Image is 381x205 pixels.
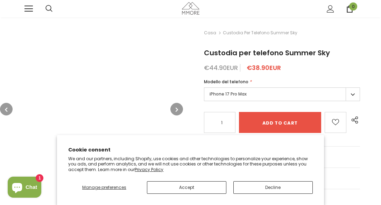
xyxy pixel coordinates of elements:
[247,63,281,72] span: €38.90EUR
[223,29,297,37] span: Custodia per telefono Summer Sky
[204,29,216,37] a: Casa
[204,79,248,85] span: Modello del telefono
[204,48,330,58] span: Custodia per telefono Summer Sky
[204,63,238,72] span: €44.90EUR
[82,184,126,190] span: Manage preferences
[147,181,226,194] button: Accept
[68,156,312,172] p: We and our partners, including Shopify, use cookies and other technologies to personalize your ex...
[6,177,43,199] inbox-online-store-chat: Shopify online store chat
[68,181,140,194] button: Manage preferences
[182,2,199,14] img: Casi MMORE
[135,167,163,172] a: Privacy Policy
[346,5,353,13] a: 0
[68,146,312,154] h2: Cookie consent
[349,2,357,10] span: 0
[204,87,360,101] label: iPhone 17 Pro Max
[233,181,313,194] button: Decline
[239,112,321,133] input: Add to cart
